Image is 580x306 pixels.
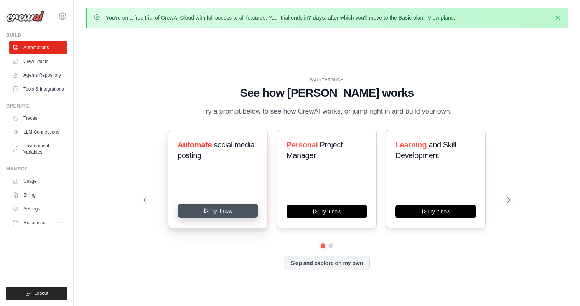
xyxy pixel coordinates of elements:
[9,126,67,138] a: LLM Connections
[6,32,67,38] div: Build
[9,140,67,158] a: Environment Variables
[9,189,67,201] a: Billing
[9,83,67,95] a: Tools & Integrations
[178,141,255,160] span: social media posting
[9,69,67,81] a: Agents Repository
[6,166,67,172] div: Manage
[106,14,455,22] p: You're on a free trial of CrewAI Cloud with full access to all features. Your trial ends in , aft...
[284,256,369,270] button: Skip and explore on my own
[9,175,67,187] a: Usage
[34,290,48,296] span: Logout
[9,217,67,229] button: Resources
[287,205,367,218] button: Try it now
[143,77,511,83] div: WALKTHROUGH
[6,103,67,109] div: Operate
[9,41,67,54] a: Automations
[9,112,67,124] a: Traces
[9,55,67,68] a: Crew Studio
[198,106,456,117] p: Try a prompt below to see how CrewAI works, or jump right in and build your own.
[428,15,453,21] a: View plans
[287,141,343,160] span: Project Manager
[6,10,44,22] img: Logo
[308,15,325,21] strong: 7 days
[23,220,45,226] span: Resources
[6,287,67,300] button: Logout
[9,203,67,215] a: Settings
[143,86,511,100] h1: See how [PERSON_NAME] works
[287,141,318,149] span: Personal
[395,141,427,149] span: Learning
[395,205,476,218] button: Try it now
[395,141,456,160] span: and Skill Development
[178,141,212,149] span: Automate
[178,204,258,218] button: Try it now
